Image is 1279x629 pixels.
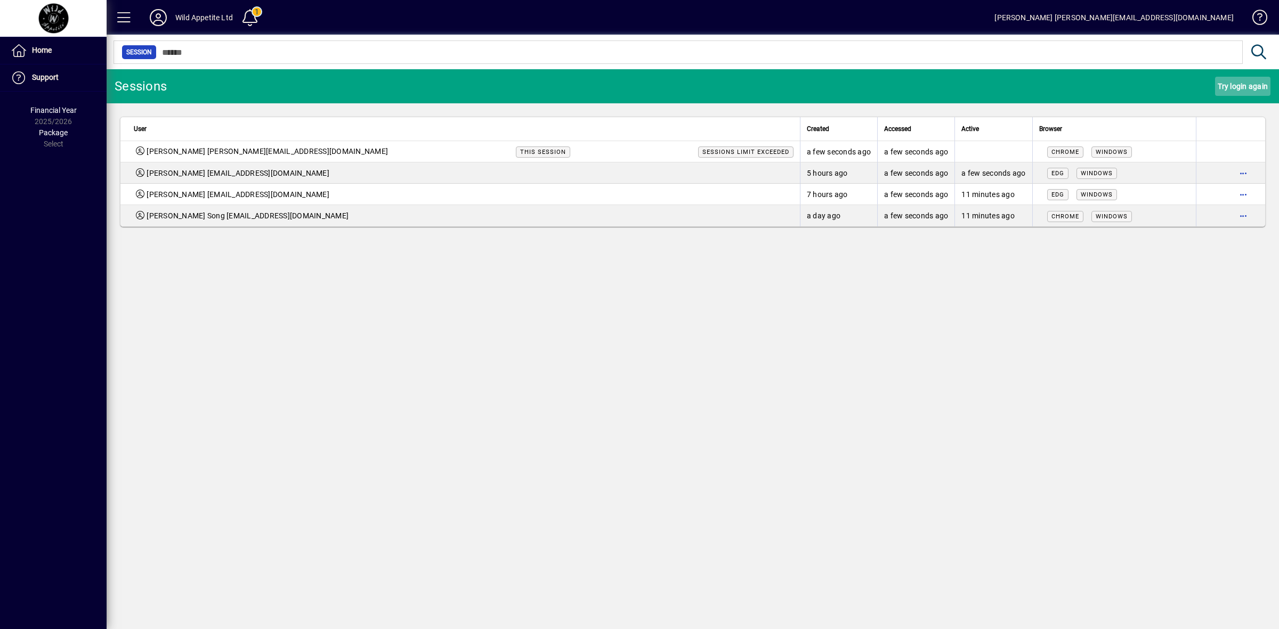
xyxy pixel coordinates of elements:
[1039,146,1190,157] div: Mozilla/5.0 (Windows NT 10.0; Win64; x64) AppleWebKit/537.36 (KHTML, like Gecko) Chrome/140.0.0.0...
[1096,149,1128,156] span: Windows
[147,189,329,200] span: [PERSON_NAME] [EMAIL_ADDRESS][DOMAIN_NAME]
[147,210,349,221] span: [PERSON_NAME] Song [EMAIL_ADDRESS][DOMAIN_NAME]
[134,123,147,135] span: User
[1039,167,1190,178] div: Mozilla/5.0 (Windows NT 10.0; Win64; x64) AppleWebKit/537.36 (KHTML, like Gecko) Chrome/140.0.0.0...
[5,37,107,64] a: Home
[884,123,911,135] span: Accessed
[126,47,152,58] span: Session
[1051,149,1079,156] span: Chrome
[147,146,388,157] span: [PERSON_NAME] [PERSON_NAME][EMAIL_ADDRESS][DOMAIN_NAME]
[1039,210,1190,222] div: Mozilla/5.0 (Windows NT 10.0; Win64; x64) AppleWebKit/537.36 (KHTML, like Gecko) Chrome/140.0.0.0...
[877,141,954,162] td: a few seconds ago
[1235,207,1252,224] button: More options
[800,205,877,226] td: a day ago
[877,184,954,205] td: a few seconds ago
[1039,123,1062,135] span: Browser
[961,123,979,135] span: Active
[175,9,233,26] div: Wild Appetite Ltd
[1081,170,1113,177] span: Windows
[800,162,877,184] td: 5 hours ago
[32,46,52,54] span: Home
[520,149,566,156] span: This session
[702,149,789,156] span: Sessions limit exceeded
[877,205,954,226] td: a few seconds ago
[1235,165,1252,182] button: More options
[1051,170,1064,177] span: Edg
[954,205,1032,226] td: 11 minutes ago
[954,162,1032,184] td: a few seconds ago
[141,8,175,27] button: Profile
[994,9,1234,26] div: [PERSON_NAME] [PERSON_NAME][EMAIL_ADDRESS][DOMAIN_NAME]
[807,123,829,135] span: Created
[1096,213,1128,220] span: Windows
[30,106,77,115] span: Financial Year
[1218,78,1268,95] span: Try login again
[39,128,68,137] span: Package
[32,73,59,81] span: Support
[1081,191,1113,198] span: Windows
[1051,213,1079,220] span: Chrome
[800,184,877,205] td: 7 hours ago
[877,162,954,184] td: a few seconds ago
[1039,189,1190,200] div: Mozilla/5.0 (Windows NT 10.0; Win64; x64) AppleWebKit/537.36 (KHTML, like Gecko) Chrome/125.0.0.0...
[115,78,167,95] div: Sessions
[5,64,107,91] a: Support
[800,141,877,162] td: a few seconds ago
[1235,186,1252,203] button: More options
[1215,77,1270,96] button: Try login again
[1051,191,1064,198] span: Edg
[1244,2,1266,37] a: Knowledge Base
[954,184,1032,205] td: 11 minutes ago
[147,168,329,178] span: [PERSON_NAME] [EMAIL_ADDRESS][DOMAIN_NAME]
